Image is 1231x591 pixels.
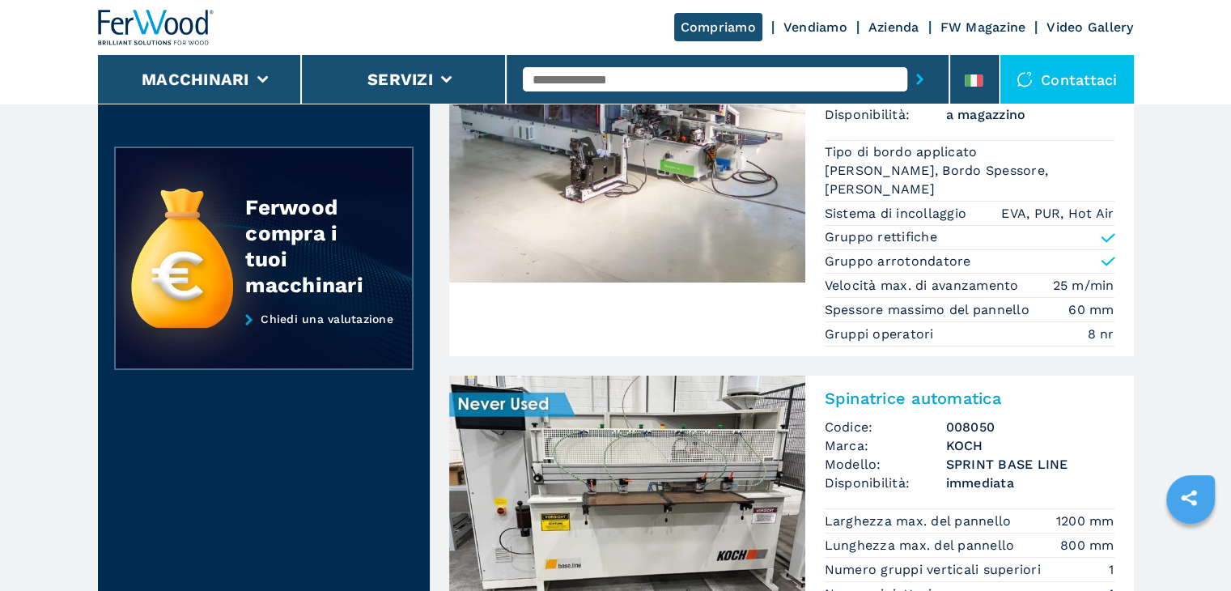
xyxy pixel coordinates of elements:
a: FW Magazine [940,19,1026,35]
span: Disponibilità: [825,105,946,124]
em: EVA, PUR, Hot Air [1001,204,1114,223]
img: Contattaci [1017,71,1033,87]
p: Gruppi operatori [825,325,938,343]
p: Numero gruppi verticali superiori [825,561,1046,579]
p: Tipo di bordo applicato [825,143,982,161]
p: Velocità max. di avanzamento [825,277,1023,295]
a: Azienda [868,19,919,35]
div: Ferwood compra i tuoi macchinari [245,194,380,298]
span: Marca: [825,436,946,455]
a: Compriamo [674,13,762,41]
em: 1 [1109,560,1114,579]
button: Servizi [367,70,433,89]
button: Macchinari [142,70,249,89]
em: [PERSON_NAME], Bordo Spessore, [PERSON_NAME] [825,161,1114,198]
h3: KOCH [946,436,1114,455]
span: a magazzino [946,105,1114,124]
p: Spessore massimo del pannello [825,301,1034,319]
span: Modello: [825,455,946,474]
p: Sistema di incollaggio [825,205,971,223]
a: Video Gallery [1046,19,1133,35]
h3: 008050 [946,418,1114,436]
span: Codice: [825,418,946,436]
iframe: Chat [1162,518,1219,579]
a: Chiedi una valutazione [114,313,414,371]
em: 800 mm [1060,536,1114,555]
h3: Spinatrice automatica [825,389,1114,408]
button: submit-button [907,61,932,98]
em: 1200 mm [1056,512,1114,530]
img: Ferwood [98,10,214,45]
em: 25 m/min [1053,276,1114,295]
div: Contattaci [1000,55,1134,104]
p: Gruppo rettifiche [825,228,937,246]
em: 60 mm [1068,300,1114,319]
p: Gruppo arrotondatore [825,253,971,270]
p: Lunghezza max. del pannello [825,537,1019,555]
a: sharethis [1169,478,1209,518]
a: Bordatrice Singola BIESSE NEW STREAM A 6.5[PERSON_NAME]Codice:008030Marca:BIESSEModello:NEW STREA... [449,7,1134,356]
span: Disponibilità: [825,474,946,492]
em: 8 nr [1088,325,1114,343]
a: Vendiamo [783,19,847,35]
h3: SPRINT BASE LINE [946,455,1114,474]
span: immediata [946,474,1114,492]
img: Bordatrice Singola BIESSE NEW STREAM A 6.5 [449,7,805,283]
p: Larghezza max. del pannello [825,512,1016,530]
